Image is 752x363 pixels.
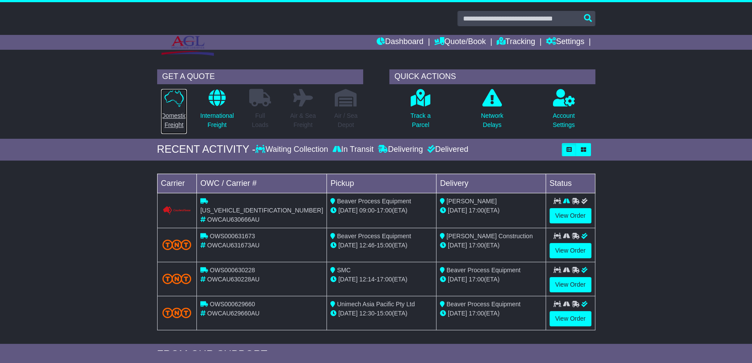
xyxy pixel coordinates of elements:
[161,89,187,134] a: DomesticFreight
[338,276,357,283] span: [DATE]
[377,35,423,50] a: Dashboard
[196,174,326,193] td: OWC / Carrier #
[359,310,374,317] span: 12:30
[410,89,431,134] a: Track aParcel
[334,111,358,130] p: Air / Sea Depot
[338,310,357,317] span: [DATE]
[210,267,255,274] span: OWS000630228
[207,310,260,317] span: OWCAU629660AU
[337,198,411,205] span: Beaver Process Equipment
[210,301,255,308] span: OWS000629660
[330,275,433,284] div: - (ETA)
[436,174,546,193] td: Delivery
[446,267,521,274] span: Beaver Process Equipment
[469,207,484,214] span: 17:00
[157,143,256,156] div: RECENT ACTIVITY -
[553,111,575,130] p: Account Settings
[377,310,392,317] span: 15:00
[330,206,433,215] div: - (ETA)
[157,348,595,361] div: FROM OUR SUPPORT
[200,89,234,134] a: InternationalFreight
[290,111,316,130] p: Air & Sea Freight
[549,243,591,258] a: View Order
[162,240,191,250] img: TNT_Domestic.png
[359,242,374,249] span: 12:46
[207,242,260,249] span: OWCAU631673AU
[469,276,484,283] span: 17:00
[157,174,196,193] td: Carrier
[338,242,357,249] span: [DATE]
[377,207,392,214] span: 17:00
[338,207,357,214] span: [DATE]
[200,207,323,214] span: [US_VEHICLE_IDENTIFICATION_NUMBER]
[446,198,497,205] span: [PERSON_NAME]
[410,111,430,130] p: Track a Parcel
[337,267,350,274] span: SMC
[448,207,467,214] span: [DATE]
[330,309,433,318] div: - (ETA)
[359,207,374,214] span: 09:00
[330,145,376,154] div: In Transit
[469,310,484,317] span: 17:00
[210,233,255,240] span: OWS000631673
[330,241,433,250] div: - (ETA)
[162,206,191,215] img: Couriers_Please.png
[446,301,521,308] span: Beaver Process Equipment
[448,310,467,317] span: [DATE]
[448,242,467,249] span: [DATE]
[481,111,503,130] p: Network Delays
[546,35,584,50] a: Settings
[440,241,542,250] div: (ETA)
[440,206,542,215] div: (ETA)
[359,276,374,283] span: 12:14
[376,145,425,154] div: Delivering
[207,276,260,283] span: OWCAU630228AU
[162,308,191,318] img: TNT_Domestic.png
[425,145,468,154] div: Delivered
[255,145,330,154] div: Waiting Collection
[440,309,542,318] div: (ETA)
[157,69,363,84] div: GET A QUOTE
[337,233,411,240] span: Beaver Process Equipment
[162,274,191,284] img: TNT_Domestic.png
[549,311,591,326] a: View Order
[434,35,486,50] a: Quote/Book
[327,174,436,193] td: Pickup
[481,89,504,134] a: NetworkDelays
[161,111,186,130] p: Domestic Freight
[249,111,271,130] p: Full Loads
[552,89,575,134] a: AccountSettings
[469,242,484,249] span: 17:00
[446,233,533,240] span: [PERSON_NAME] Construction
[448,276,467,283] span: [DATE]
[549,277,591,292] a: View Order
[389,69,595,84] div: QUICK ACTIONS
[377,276,392,283] span: 17:00
[549,208,591,223] a: View Order
[337,301,415,308] span: Unimech Asia Pacific Pty Ltd
[207,216,260,223] span: OWCAU630666AU
[497,35,535,50] a: Tracking
[200,111,234,130] p: International Freight
[546,174,595,193] td: Status
[377,242,392,249] span: 15:00
[440,275,542,284] div: (ETA)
